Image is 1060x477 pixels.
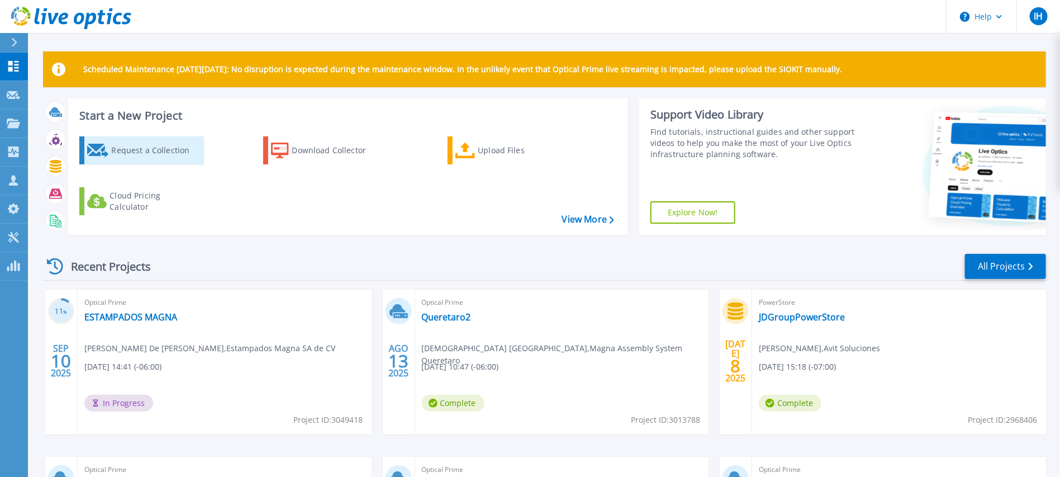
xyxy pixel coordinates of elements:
[725,341,747,381] div: [DATE] 2025
[79,187,204,215] a: Cloud Pricing Calculator
[631,414,700,426] span: Project ID: 3013788
[448,136,572,164] a: Upload Files
[263,136,388,164] a: Download Collector
[83,65,843,74] p: Scheduled Maintenance [DATE][DATE]: No disruption is expected during the maintenance window. In t...
[111,139,201,162] div: Request a Collection
[968,414,1038,426] span: Project ID: 2968406
[965,254,1046,279] a: All Projects
[650,107,858,122] div: Support Video Library
[759,296,1039,309] span: PowerStore
[79,110,614,122] h3: Start a New Project
[50,341,72,381] div: SEP 2025
[63,309,67,315] span: %
[422,361,499,373] span: [DATE] 10:47 (-06:00)
[562,214,614,225] a: View More
[84,464,365,476] span: Optical Prime
[43,253,166,280] div: Recent Projects
[759,342,880,355] span: [PERSON_NAME] , Avit Soluciones
[84,342,335,355] span: [PERSON_NAME] De [PERSON_NAME] , Estampados Magna SA de CV
[294,414,363,426] span: Project ID: 3049418
[759,464,1039,476] span: Optical Prime
[110,190,199,212] div: Cloud Pricing Calculator
[650,126,858,160] div: Find tutorials, instructional guides and other support videos to help you make the most of your L...
[84,296,365,309] span: Optical Prime
[1034,12,1043,21] span: IH
[422,296,702,309] span: Optical Prime
[292,139,382,162] div: Download Collector
[422,464,702,476] span: Optical Prime
[422,342,709,367] span: [DEMOGRAPHIC_DATA] [GEOGRAPHIC_DATA] , Magna Assembly System Queretaro
[388,356,408,366] span: 13
[759,395,821,412] span: Complete
[422,311,471,323] a: Queretaro2
[84,311,177,323] a: ESTAMPADOS MAGNA
[650,201,735,224] a: Explore Now!
[51,356,71,366] span: 10
[759,311,845,323] a: JDGroupPowerStore
[79,136,204,164] a: Request a Collection
[48,305,74,318] h3: 11
[759,361,836,373] span: [DATE] 15:18 (-07:00)
[84,395,153,412] span: In Progress
[422,395,484,412] span: Complete
[478,139,567,162] div: Upload Files
[731,361,741,371] span: 8
[388,341,409,381] div: AGO 2025
[84,361,161,373] span: [DATE] 14:41 (-06:00)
